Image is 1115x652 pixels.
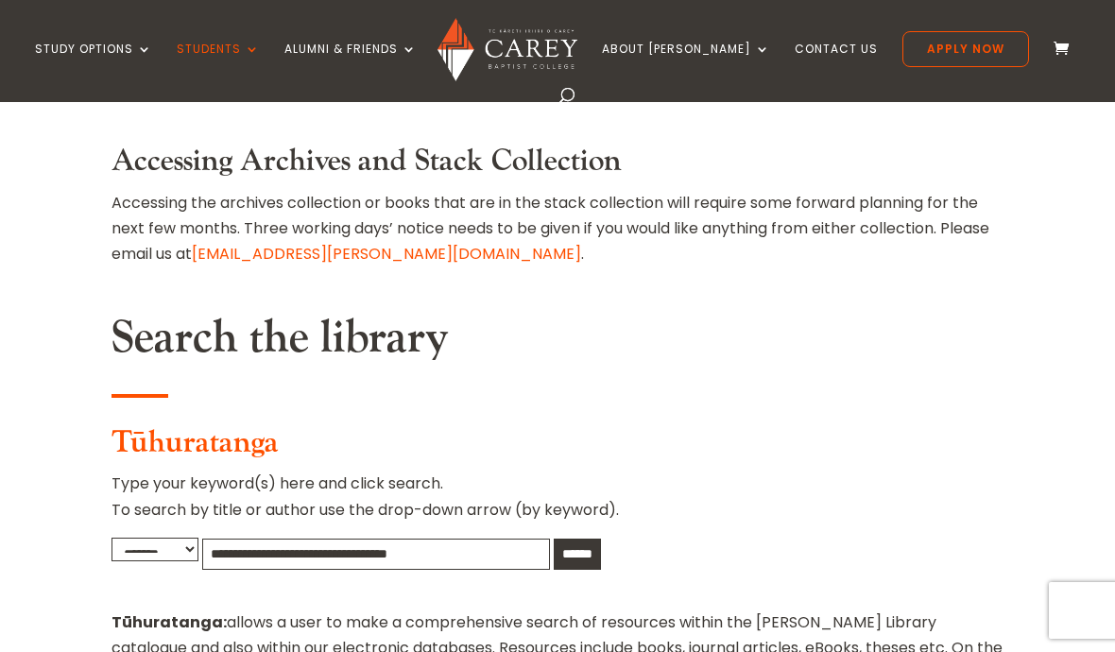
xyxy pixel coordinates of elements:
[602,43,770,87] a: About [PERSON_NAME]
[111,311,1003,375] h2: Search the library
[795,43,878,87] a: Contact Us
[284,43,417,87] a: Alumni & Friends
[35,43,152,87] a: Study Options
[111,425,1003,471] h3: Tūhuratanga
[111,144,1003,189] h3: Accessing Archives and Stack Collection
[437,18,576,81] img: Carey Baptist College
[192,243,581,265] a: [EMAIL_ADDRESS][PERSON_NAME][DOMAIN_NAME]
[177,43,260,87] a: Students
[111,611,227,633] strong: Tūhuratanga:
[111,190,1003,267] p: Accessing the archives collection or books that are in the stack collection will require some for...
[902,31,1029,67] a: Apply Now
[111,471,1003,537] p: Type your keyword(s) here and click search. To search by title or author use the drop-down arrow ...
